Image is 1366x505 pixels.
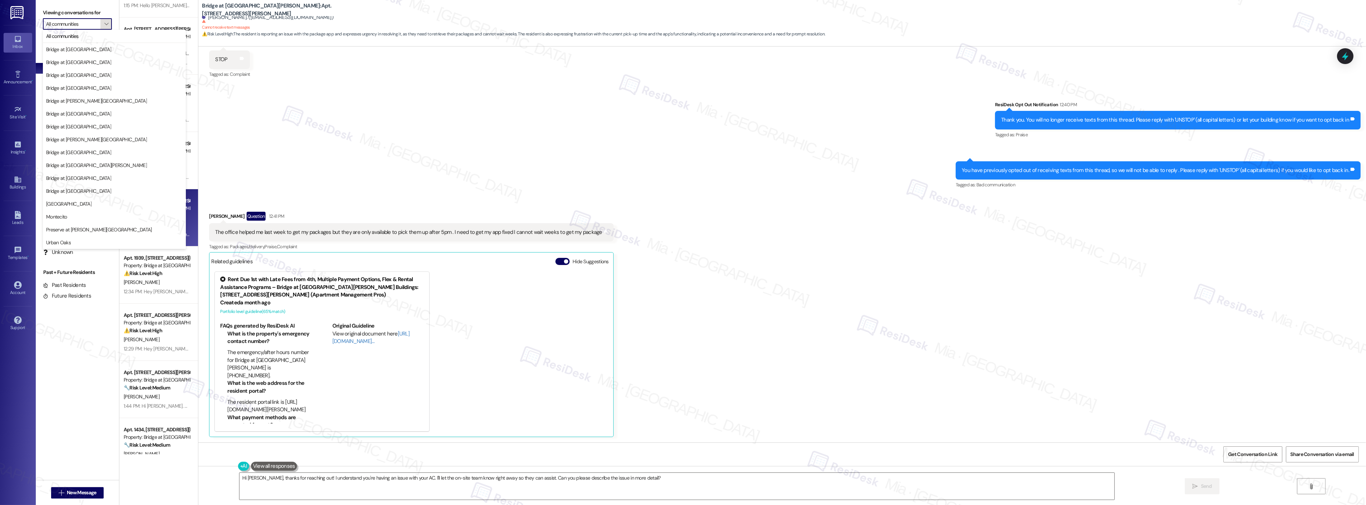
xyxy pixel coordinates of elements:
div: Property: Bridge at [GEOGRAPHIC_DATA][PERSON_NAME] [124,433,190,441]
div: Prospects [36,138,119,146]
div: Residents [36,203,119,211]
div: 1:15 PM: Hello [PERSON_NAME]! I sent a message through landing a few days ago. We have a kitchen ... [124,2,534,9]
div: Question [247,212,266,221]
span: Praise , [265,244,277,250]
span: • [28,254,29,259]
button: Get Conversation Link [1223,446,1282,462]
div: Tagged as: [209,241,614,252]
div: STOP [215,56,227,63]
div: ResiDesk Opt Out Notification [995,101,1361,111]
div: Created a month ago [220,299,424,307]
span: Bridge at [GEOGRAPHIC_DATA] [46,123,111,130]
i:  [59,490,64,496]
div: Portfolio level guideline ( 65 % match) [220,308,424,315]
span: Montecito [46,213,67,220]
a: Support [4,314,32,333]
li: The emergency/after hours number for Bridge at [GEOGRAPHIC_DATA][PERSON_NAME] is [PHONE_NUMBER]. [227,349,312,379]
span: Urban Oaks [46,239,71,246]
strong: 🔧 Risk Level: Medium [124,442,170,448]
div: Apt. [STREET_ADDRESS][PERSON_NAME] [124,312,190,319]
span: Bridge at [GEOGRAPHIC_DATA] [46,175,111,182]
button: Share Conversation via email [1286,446,1359,462]
div: Prospects + Residents [36,40,119,48]
span: Share Conversation via email [1291,451,1354,458]
a: Templates • [4,244,32,263]
span: Bridge at [GEOGRAPHIC_DATA] [46,46,111,53]
textarea: Hi [PERSON_NAME], thanks for reaching out! I understand you're having an issue with your AC. I'll... [239,473,1114,500]
div: Unknown [43,249,73,256]
button: Send [1185,478,1219,494]
strong: ⚠️ Risk Level: High [124,327,162,334]
span: Bridge at [GEOGRAPHIC_DATA] [46,110,111,117]
div: The office helped me last week to get my packages but they are only available to pick them up aft... [215,229,602,236]
span: Bridge at [PERSON_NAME][GEOGRAPHIC_DATA] [46,136,147,143]
div: Tagged as: [995,129,1361,140]
li: What is the web address for the resident portal? [227,379,312,395]
div: 12:34 PM: Hey [PERSON_NAME] - I emailed the office about not signing my renewal and didn't hear b... [124,288,398,295]
div: [PERSON_NAME] [209,212,614,223]
b: FAQs generated by ResiDesk AI [220,322,295,329]
div: Tagged as: [209,69,250,79]
b: Original Guideline [332,322,375,329]
div: Property: Bridge at [GEOGRAPHIC_DATA][PERSON_NAME] [124,90,190,98]
label: Viewing conversations for [43,7,112,18]
a: Inbox [4,33,32,52]
span: Packages/delivery , [230,244,264,250]
div: You have previously opted out of receiving texts from this thread, so we will not be able to repl... [962,167,1349,174]
span: • [26,113,27,118]
div: Apt. [STREET_ADDRESS][PERSON_NAME] [124,369,190,376]
strong: ⚠️ Risk Level: High [124,270,162,276]
div: Related guidelines [211,258,253,268]
span: [PERSON_NAME] [124,279,159,285]
li: What payment methods are accepted for rent? [227,414,312,429]
span: Preserve at [PERSON_NAME][GEOGRAPHIC_DATA] [46,226,152,233]
span: Bridge at [GEOGRAPHIC_DATA] [46,59,111,66]
div: Apt. 1434, [STREET_ADDRESS][PERSON_NAME] [124,426,190,433]
div: Property: Bridge at [GEOGRAPHIC_DATA][PERSON_NAME] [124,376,190,384]
span: Bridge at [PERSON_NAME][GEOGRAPHIC_DATA] [46,97,147,104]
li: The resident portal link is [URL][DOMAIN_NAME][PERSON_NAME] [227,398,312,414]
a: Site Visit • [4,103,32,123]
span: [PERSON_NAME] [124,393,159,400]
div: Apt. [STREET_ADDRESS][PERSON_NAME] [124,197,190,205]
div: Apt. [STREET_ADDRESS][PERSON_NAME] [124,83,190,90]
label: Hide Suggestions [573,258,609,265]
span: Bridge at [GEOGRAPHIC_DATA] [46,149,111,156]
span: Send [1201,482,1212,490]
div: Apt. [STREET_ADDRESS][PERSON_NAME] [124,140,190,147]
i:  [1192,484,1198,489]
div: Past Residents [43,281,86,289]
div: Property: Bridge at [GEOGRAPHIC_DATA][PERSON_NAME] [124,319,190,327]
b: Bridge at [GEOGRAPHIC_DATA][PERSON_NAME]: Apt. [STREET_ADDRESS][PERSON_NAME] [202,2,345,18]
span: Get Conversation Link [1228,451,1277,458]
sup: Cannot receive text messages [202,19,250,30]
span: • [32,78,33,83]
span: Complaint [230,71,250,77]
div: 12:29 PM: Hey [PERSON_NAME]! I actually DO have an ongoing issue I wanted to follow with you abou... [124,345,580,352]
div: Thank you. You will no longer receive texts from this thread. Please reply with 'UNSTOP' (all cap... [1001,116,1349,124]
div: 12:41 PM [267,212,284,220]
span: [PERSON_NAME] [124,451,159,457]
a: Insights • [4,138,32,158]
span: All communities [46,33,79,40]
i:  [104,21,108,27]
i:  [1308,484,1314,489]
div: 1:44 PM: Hi [PERSON_NAME]. Thanks for this message. I do have a question about the $250 gift card... [124,403,979,409]
div: [PERSON_NAME]. ([EMAIL_ADDRESS][DOMAIN_NAME]) [202,14,333,21]
div: Property: Bridge at [GEOGRAPHIC_DATA][PERSON_NAME] [124,262,190,269]
input: All communities [46,18,100,30]
span: Complaint [277,244,297,250]
span: Bridge at [GEOGRAPHIC_DATA][PERSON_NAME] [46,162,147,169]
li: What is the property's emergency contact number? [227,330,312,345]
div: Rent Due 1st with Late Fees from 4th, Multiple Payment Options, Flex & Rental Assistance Programs... [220,276,424,299]
div: Past + Future Residents [36,269,119,276]
div: Apt. 1939, [STREET_ADDRESS][PERSON_NAME] [124,254,190,262]
div: Apt. [STREET_ADDRESS][PERSON_NAME] [124,25,190,33]
span: Bad communication [976,182,1015,188]
div: Tagged as: [956,180,1361,190]
span: [PERSON_NAME] [124,336,159,343]
strong: 🔧 Risk Level: Medium [124,384,170,391]
a: Leads [4,209,32,228]
a: [URL][DOMAIN_NAME]… [332,330,410,345]
strong: ⚠️ Risk Level: High [202,31,233,37]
